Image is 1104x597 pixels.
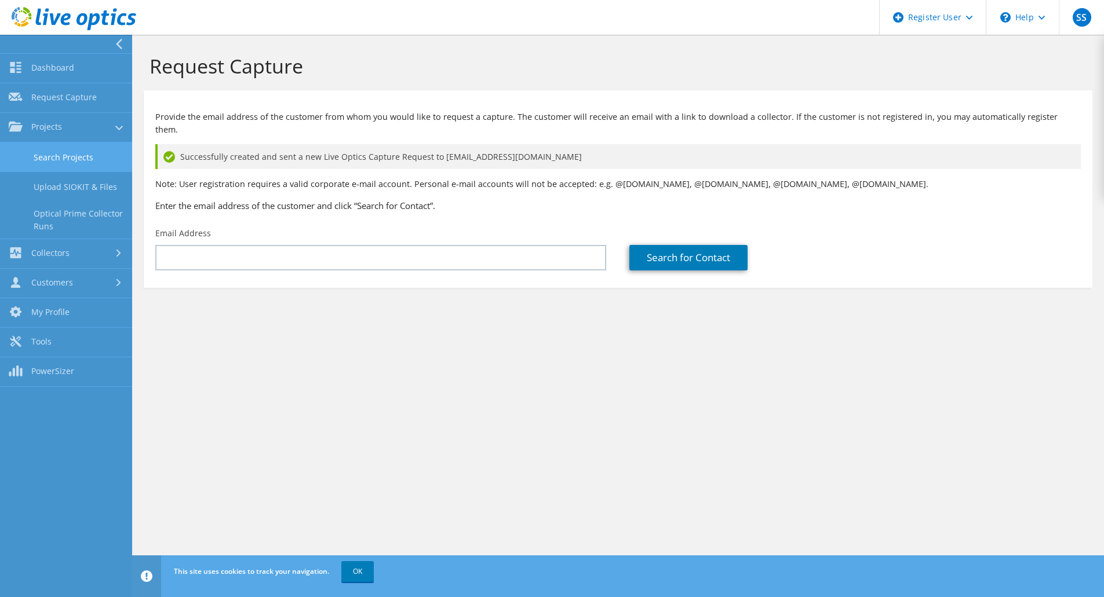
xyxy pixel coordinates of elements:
span: Successfully created and sent a new Live Optics Capture Request to [EMAIL_ADDRESS][DOMAIN_NAME] [180,151,582,163]
a: OK [341,561,374,582]
h1: Request Capture [150,54,1081,78]
a: Search for Contact [629,245,748,270]
svg: \n [1000,12,1011,23]
span: SS [1073,8,1091,27]
p: Provide the email address of the customer from whom you would like to request a capture. The cust... [155,111,1081,136]
label: Email Address [155,228,211,239]
span: This site uses cookies to track your navigation. [174,566,329,576]
h3: Enter the email address of the customer and click “Search for Contact”. [155,199,1081,212]
p: Note: User registration requires a valid corporate e-mail account. Personal e-mail accounts will ... [155,178,1081,191]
